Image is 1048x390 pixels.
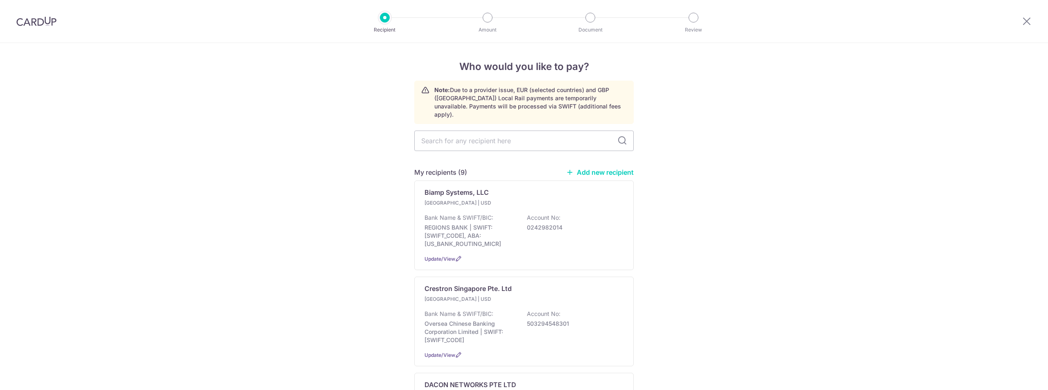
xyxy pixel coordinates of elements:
p: Bank Name & SWIFT/BIC: [425,214,493,222]
p: Account No: [527,310,560,318]
h5: My recipients (9) [414,167,467,177]
p: Document [560,26,621,34]
strong: Note: [434,86,450,93]
img: CardUp [16,16,56,26]
p: Review [663,26,724,34]
iframe: Opens a widget where you can find more information [996,365,1040,386]
a: Update/View [425,256,455,262]
p: [GEOGRAPHIC_DATA] | USD [425,295,521,303]
p: Biamp Systems, LLC [425,187,489,197]
p: Amount [457,26,518,34]
p: REGIONS BANK | SWIFT: [SWIFT_CODE], ABA: [US_BANK_ROUTING_MICR] [425,223,516,248]
p: Crestron Singapore Pte. Ltd [425,284,512,293]
p: Oversea Chinese Banking Corporation Limited | SWIFT: [SWIFT_CODE] [425,320,516,344]
input: Search for any recipient here [414,131,634,151]
p: DACON NETWORKS PTE LTD [425,380,516,390]
p: 0242982014 [527,223,619,232]
p: Account No: [527,214,560,222]
p: [GEOGRAPHIC_DATA] | USD [425,199,521,207]
p: 503294548301 [527,320,619,328]
p: Bank Name & SWIFT/BIC: [425,310,493,318]
p: Due to a provider issue, EUR (selected countries) and GBP ([GEOGRAPHIC_DATA]) Local Rail payments... [434,86,627,119]
a: Add new recipient [566,168,634,176]
a: Update/View [425,352,455,358]
h4: Who would you like to pay? [414,59,634,74]
p: Recipient [355,26,415,34]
